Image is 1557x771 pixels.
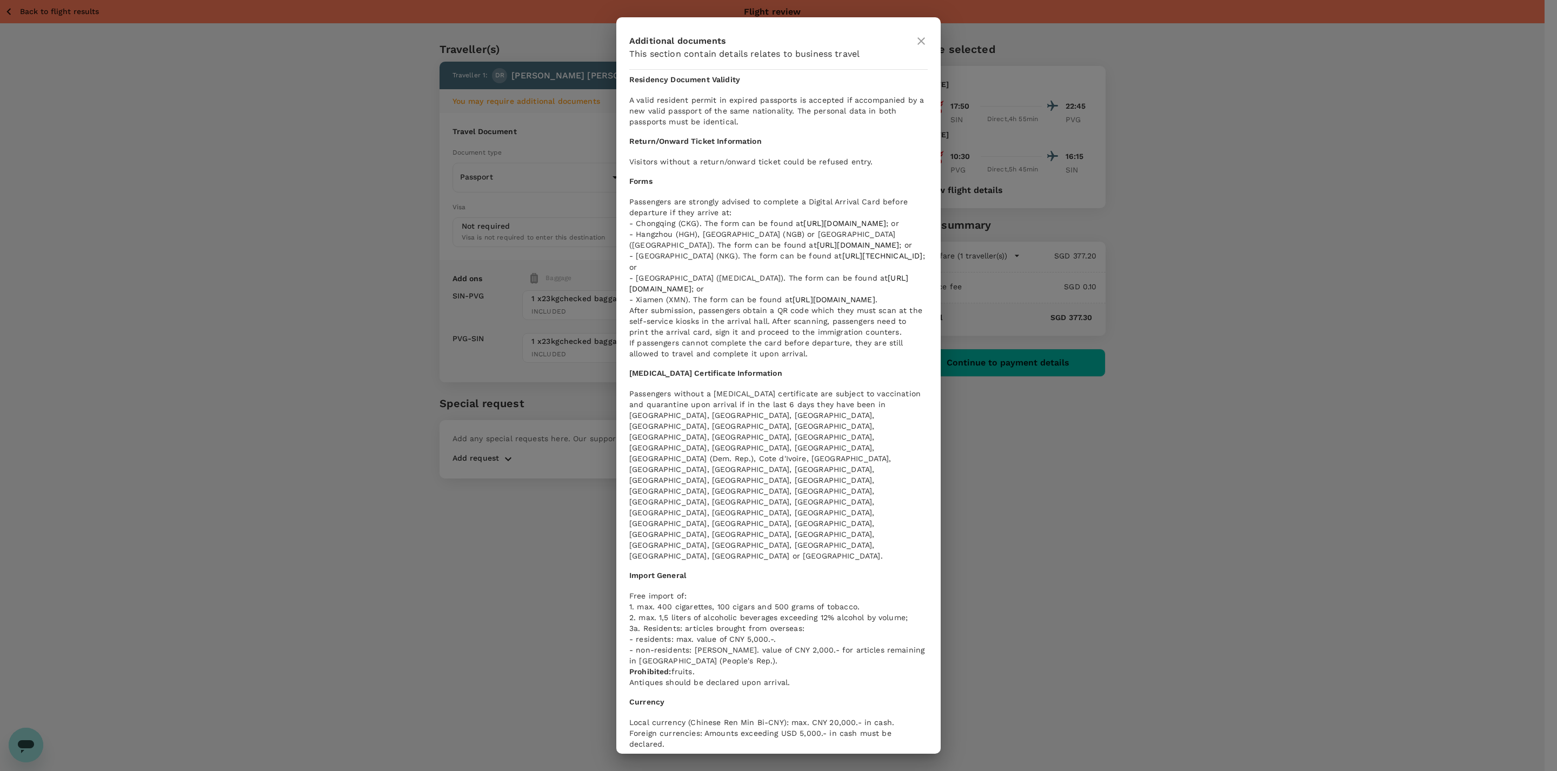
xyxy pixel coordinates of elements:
h6: Residency Document Validity [629,74,928,86]
h6: [MEDICAL_DATA] Certificate Information [629,368,928,380]
h6: Return/Onward Ticket Information [629,136,928,148]
a: [URL][DOMAIN_NAME] [817,241,900,249]
p: Visitors without a return/onward ticket could be refused entry. [629,156,928,167]
a: [URL][DOMAIN_NAME] [803,219,886,228]
p: This section contain details relates to business travel [629,48,915,61]
strong: Prohibited: [629,667,671,676]
p: A valid resident permit in expired passports is accepted if accompanied by a new valid passport o... [629,95,928,127]
a: [URL][DOMAIN_NAME] [629,274,908,293]
p: Local currency (Chinese Ren Min Bi-CNY): max. CNY 20,000.- in cash. Foreign currencies: Amounts e... [629,717,928,749]
p: Free import of: 1. max. 400 cigarettes, 100 cigars and 500 grams of tobacco. 2. max. 1,5 liters o... [629,590,928,688]
p: Additional documents [629,35,915,48]
h6: Forms [629,176,928,188]
p: Passengers are strongly advised to complete a Digital Arrival Card before departure if they arriv... [629,196,928,304]
p: Passengers without a [MEDICAL_DATA] certificate are subject to vaccination and quarantine upon ar... [629,388,928,561]
h6: Import General [629,570,928,582]
h6: Currency [629,696,928,708]
p: After submission, passengers obtain a QR code which they must scan at the self-service kiosks in ... [629,305,928,359]
a: [URL][TECHNICAL_ID] [842,251,923,260]
a: [URL][DOMAIN_NAME] [793,295,875,304]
